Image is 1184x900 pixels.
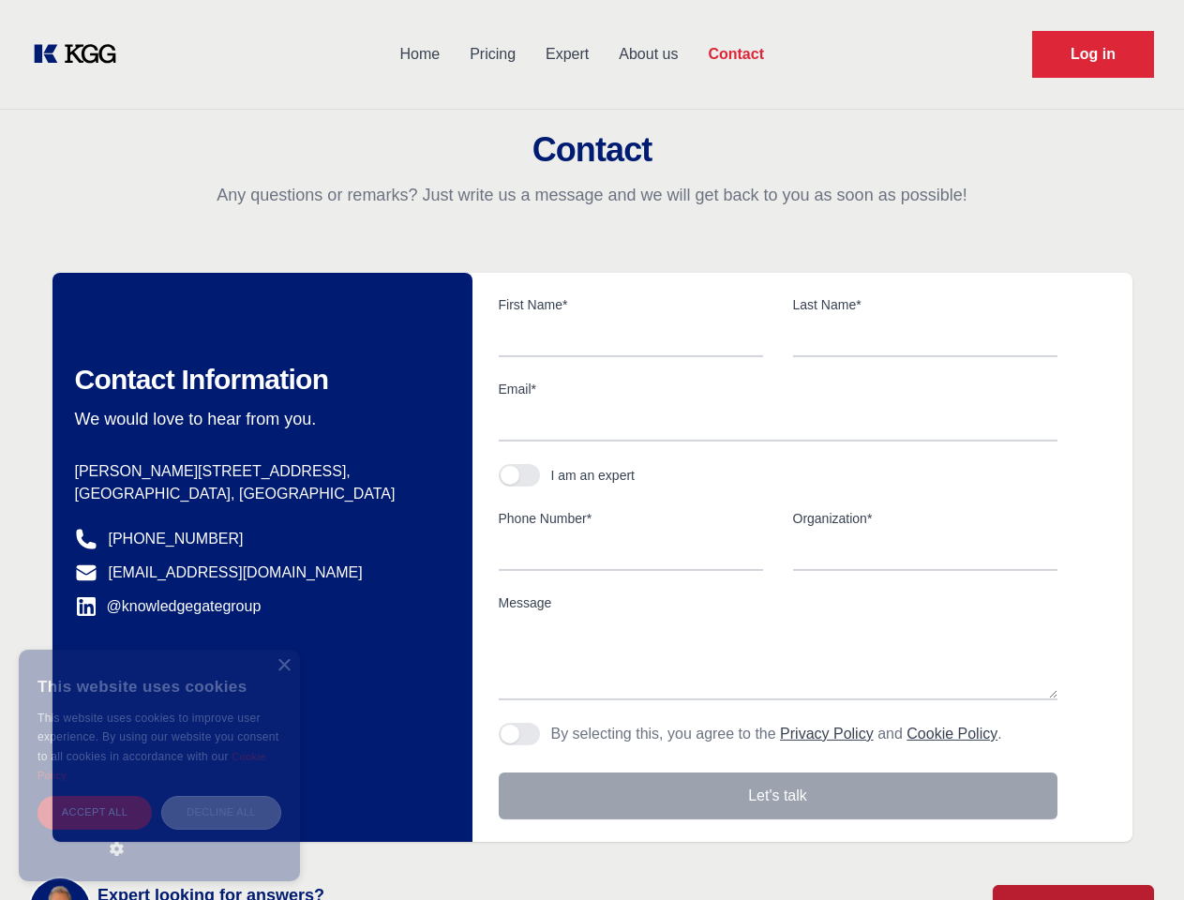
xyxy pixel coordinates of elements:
h2: Contact Information [75,363,442,397]
div: This website uses cookies [37,664,281,709]
a: Pricing [455,30,531,79]
a: Contact [693,30,779,79]
label: Phone Number* [499,509,763,528]
p: [PERSON_NAME][STREET_ADDRESS], [75,460,442,483]
a: Request Demo [1032,31,1154,78]
h2: Contact [22,131,1162,169]
a: [EMAIL_ADDRESS][DOMAIN_NAME] [109,562,363,584]
div: Accept all [37,796,152,829]
a: Cookie Policy [907,726,997,742]
div: I am an expert [551,466,636,485]
a: Cookie Policy [37,751,266,781]
label: Message [499,593,1057,612]
label: Last Name* [793,295,1057,314]
label: Organization* [793,509,1057,528]
p: Any questions or remarks? Just write us a message and we will get back to you as soon as possible! [22,184,1162,206]
a: [PHONE_NUMBER] [109,528,244,550]
p: [GEOGRAPHIC_DATA], [GEOGRAPHIC_DATA] [75,483,442,505]
a: @knowledgegategroup [75,595,262,618]
a: Home [384,30,455,79]
a: About us [604,30,693,79]
a: KOL Knowledge Platform: Talk to Key External Experts (KEE) [30,39,131,69]
label: Email* [499,380,1057,398]
div: Decline all [161,796,281,829]
label: First Name* [499,295,763,314]
a: Expert [531,30,604,79]
p: We would love to hear from you. [75,408,442,430]
div: Close [277,659,291,673]
a: Privacy Policy [780,726,874,742]
p: By selecting this, you agree to the and . [551,723,1002,745]
iframe: Chat Widget [1090,810,1184,900]
span: This website uses cookies to improve user experience. By using our website you consent to all coo... [37,712,278,763]
button: Let's talk [499,772,1057,819]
